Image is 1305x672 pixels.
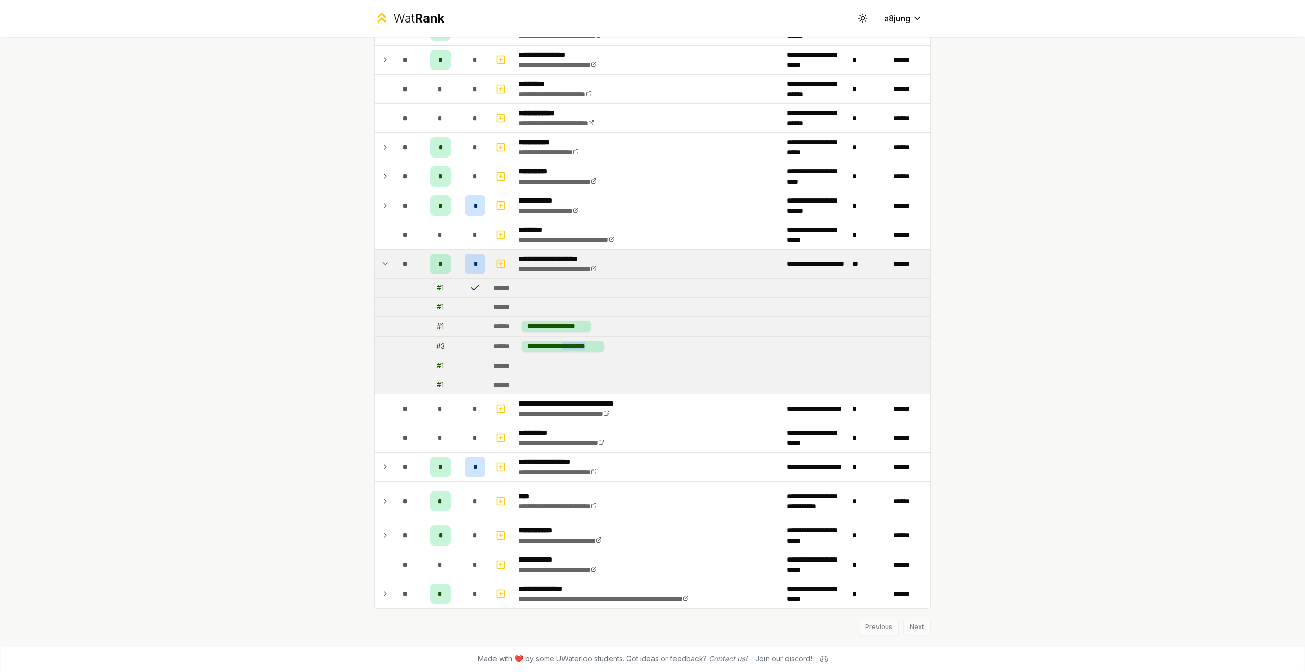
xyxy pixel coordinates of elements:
span: Made with ❤️ by some UWaterloo students. Got ideas or feedback? [478,654,747,664]
div: # 1 [437,361,444,371]
div: # 1 [437,321,444,331]
span: a8jung [884,12,910,25]
div: # 3 [436,341,445,351]
div: # 1 [437,283,444,293]
div: # 1 [437,379,444,390]
div: Wat [393,10,444,27]
a: Contact us! [709,654,747,663]
a: WatRank [374,10,444,27]
div: # 1 [437,302,444,312]
div: Join our discord! [755,654,812,664]
span: Rank [415,11,444,26]
button: a8jung [876,9,931,28]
